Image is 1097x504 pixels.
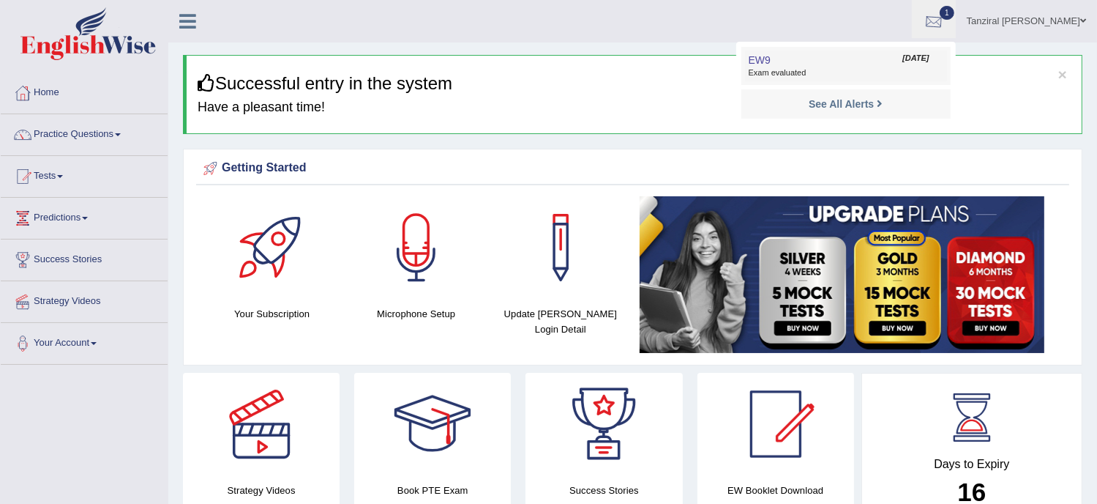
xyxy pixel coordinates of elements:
a: Success Stories [1,240,168,276]
a: Practice Questions [1,114,168,151]
h4: EW Booklet Download [697,483,854,498]
h4: Success Stories [525,483,682,498]
a: Predictions [1,198,168,234]
h4: Book PTE Exam [354,483,511,498]
strong: See All Alerts [809,98,874,110]
a: Home [1,73,168,109]
span: Exam evaluated [749,67,943,79]
div: Getting Started [200,157,1066,179]
span: 1 [940,6,954,20]
a: See All Alerts [805,96,886,112]
a: Strategy Videos [1,281,168,318]
a: Tests [1,156,168,193]
a: EW9 [DATE] Exam evaluated [745,51,947,81]
h4: Your Subscription [207,306,337,322]
h4: Update [PERSON_NAME] Login Detail [495,306,625,337]
a: Your Account [1,323,168,360]
span: [DATE] [902,53,929,64]
img: small5.jpg [640,196,1044,353]
h4: Microphone Setup [351,306,481,322]
h4: Have a pleasant time! [198,100,1071,115]
h4: Strategy Videos [183,483,340,498]
button: × [1058,67,1067,82]
h4: Days to Expiry [878,458,1066,471]
span: EW9 [749,54,771,66]
h3: Successful entry in the system [198,74,1071,93]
